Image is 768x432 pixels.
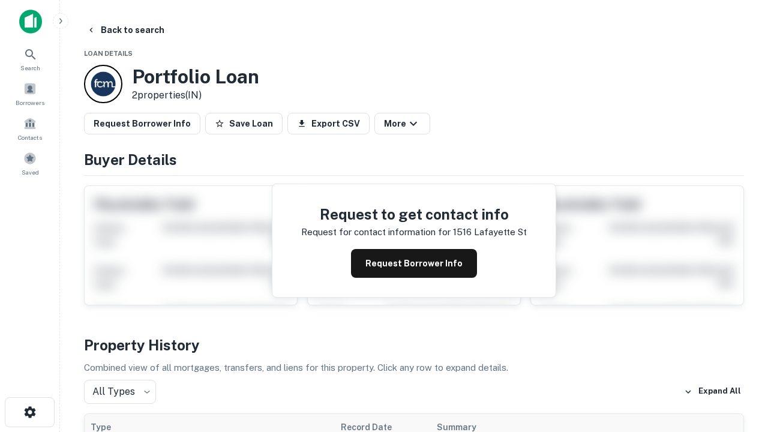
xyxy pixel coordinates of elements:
button: More [374,113,430,134]
h3: Portfolio Loan [132,65,259,88]
button: Expand All [681,383,744,401]
a: Contacts [4,112,56,145]
button: Back to search [82,19,169,41]
button: Request Borrower Info [351,249,477,278]
span: Search [20,63,40,73]
p: 2 properties (IN) [132,88,259,103]
a: Borrowers [4,77,56,110]
a: Search [4,43,56,75]
div: All Types [84,380,156,404]
a: Saved [4,147,56,179]
p: Combined view of all mortgages, transfers, and liens for this property. Click any row to expand d... [84,361,744,375]
span: Loan Details [84,50,133,57]
p: 1516 lafayette st [453,225,527,239]
span: Saved [22,167,39,177]
p: Request for contact information for [301,225,451,239]
span: Contacts [18,133,42,142]
h4: Buyer Details [84,149,744,170]
button: Save Loan [205,113,283,134]
button: Request Borrower Info [84,113,200,134]
iframe: Chat Widget [708,336,768,394]
h4: Property History [84,334,744,356]
button: Export CSV [287,113,370,134]
h4: Request to get contact info [301,203,527,225]
span: Borrowers [16,98,44,107]
img: capitalize-icon.png [19,10,42,34]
